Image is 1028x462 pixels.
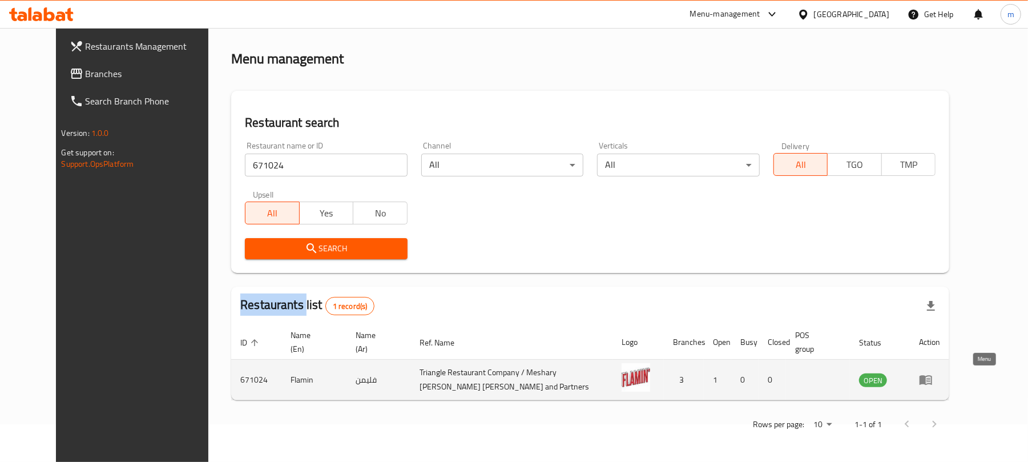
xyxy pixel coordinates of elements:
span: Version: [62,126,90,140]
th: Action [910,325,949,360]
span: OPEN [859,374,887,387]
span: POS group [795,328,836,356]
a: Search Branch Phone [61,87,228,115]
span: Ref. Name [420,336,469,349]
h2: Restaurants list [240,296,374,315]
table: enhanced table [231,325,949,400]
span: Yes [304,205,349,222]
span: 1 record(s) [326,301,374,312]
span: All [779,156,824,173]
button: TGO [827,153,882,176]
div: Menu-management [690,7,760,21]
p: 1-1 of 1 [854,417,882,432]
span: Search Branch Phone [86,94,219,108]
span: 1.0.0 [91,126,109,140]
span: Restaurants Management [86,39,219,53]
div: Rows per page: [809,416,836,433]
div: Export file [917,292,945,320]
span: Name (En) [291,328,333,356]
div: Total records count [325,297,375,315]
button: TMP [881,153,936,176]
span: Branches [86,67,219,81]
span: m [1007,8,1014,21]
button: Search [245,238,408,259]
span: Get support on: [62,145,114,160]
button: All [773,153,828,176]
td: 3 [664,360,704,400]
button: Yes [299,202,354,224]
a: Support.OpsPlatform [62,156,134,171]
a: Branches [61,60,228,87]
span: Status [859,336,896,349]
div: [GEOGRAPHIC_DATA] [814,8,889,21]
th: Logo [612,325,664,360]
a: Restaurants Management [61,33,228,60]
td: 0 [759,360,786,400]
span: All [250,205,295,222]
input: Search for restaurant name or ID.. [245,154,408,176]
img: Flamin [622,363,650,392]
div: All [597,154,760,176]
td: Flamin [281,360,346,400]
th: Closed [759,325,786,360]
td: 1 [704,360,731,400]
td: 0 [731,360,759,400]
h2: Menu management [231,50,344,68]
td: فليمن [346,360,410,400]
button: No [353,202,408,224]
th: Branches [664,325,704,360]
span: No [358,205,403,222]
span: ID [240,336,262,349]
button: All [245,202,300,224]
label: Delivery [781,142,810,150]
h2: Restaurant search [245,114,936,131]
td: Triangle Restaurant Company / Meshary [PERSON_NAME] [PERSON_NAME] and Partners [410,360,612,400]
span: TMP [886,156,932,173]
th: Open [704,325,731,360]
label: Upsell [253,190,274,198]
td: 671024 [231,360,281,400]
p: Rows per page: [753,417,804,432]
div: All [421,154,584,176]
span: TGO [832,156,877,173]
th: Busy [731,325,759,360]
span: Search [254,242,398,256]
span: Name (Ar) [356,328,397,356]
